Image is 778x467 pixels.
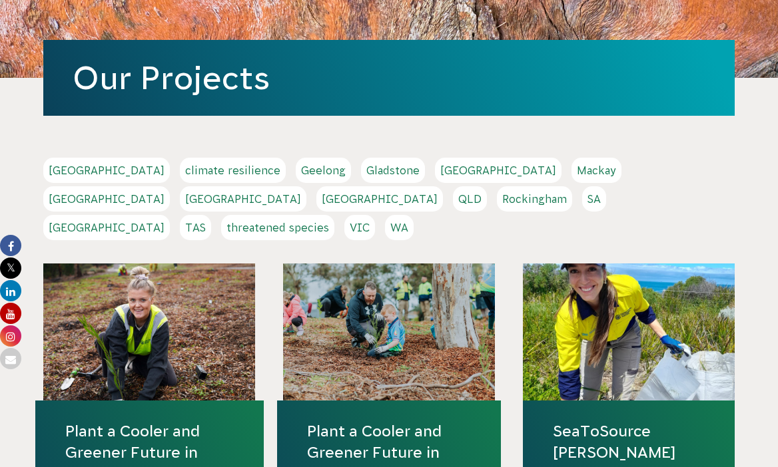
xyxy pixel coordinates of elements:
a: [GEOGRAPHIC_DATA] [43,158,170,183]
a: climate resilience [180,158,286,183]
a: [GEOGRAPHIC_DATA] [316,186,443,212]
a: VIC [344,215,375,240]
a: threatened species [221,215,334,240]
a: TAS [180,215,211,240]
a: [GEOGRAPHIC_DATA] [43,186,170,212]
a: Mackay [572,158,621,183]
a: WA [385,215,414,240]
a: SeaToSource [PERSON_NAME] [553,420,705,463]
a: Gladstone [361,158,425,183]
a: [GEOGRAPHIC_DATA] [180,186,306,212]
a: SA [582,186,606,212]
a: Our Projects [73,60,270,96]
a: [GEOGRAPHIC_DATA] [43,215,170,240]
a: Rockingham [497,186,572,212]
a: Geelong [296,158,351,183]
a: QLD [453,186,487,212]
a: [GEOGRAPHIC_DATA] [435,158,562,183]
